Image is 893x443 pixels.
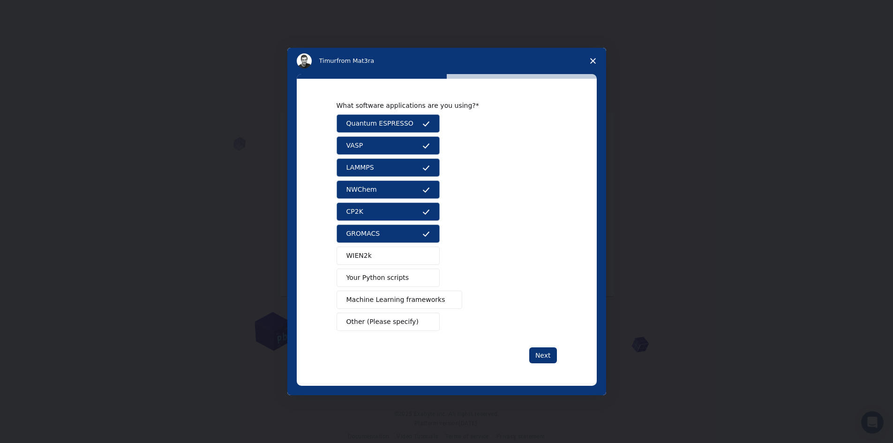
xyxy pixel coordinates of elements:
button: LAMMPS [337,158,440,177]
button: CP2K [337,203,440,221]
button: Other (Please specify) [337,313,440,331]
div: What software applications are you using? [337,101,543,110]
span: WIEN2k [346,251,372,261]
button: VASP [337,136,440,155]
span: Support [19,7,53,15]
span: Timur [319,57,337,64]
span: NWChem [346,185,377,195]
span: Quantum ESPRESSO [346,119,413,128]
span: GROMACS [346,229,380,239]
span: Your Python scripts [346,273,409,283]
span: from Mat3ra [337,57,374,64]
span: Other (Please specify) [346,317,419,327]
span: Close survey [580,48,606,74]
span: Machine Learning frameworks [346,295,445,305]
button: NWChem [337,180,440,199]
img: Profile image for Timur [297,53,312,68]
span: VASP [346,141,363,150]
button: WIEN2k [337,247,440,265]
span: LAMMPS [346,163,374,173]
button: Quantum ESPRESSO [337,114,440,133]
button: Next [529,347,557,363]
button: GROMACS [337,225,440,243]
span: CP2K [346,207,363,217]
button: Machine Learning frameworks [337,291,463,309]
button: Your Python scripts [337,269,440,287]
